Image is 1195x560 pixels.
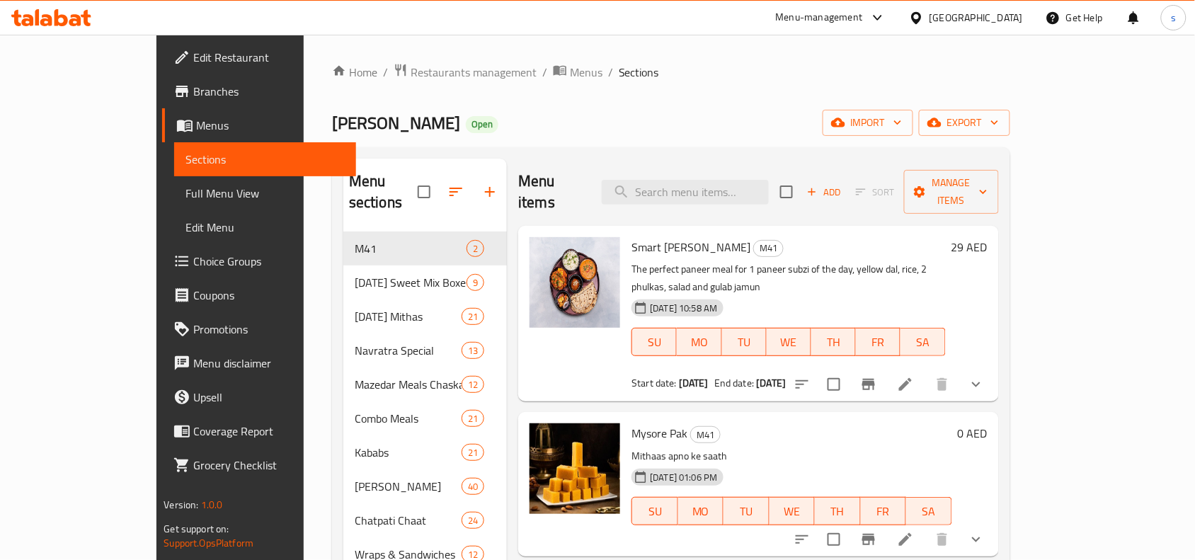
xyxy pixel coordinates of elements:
[193,83,345,100] span: Branches
[834,114,902,132] span: import
[801,181,847,203] button: Add
[193,287,345,304] span: Coupons
[332,63,1010,81] nav: breadcrumb
[466,116,498,133] div: Open
[602,180,769,205] input: search
[631,423,687,444] span: Mysore Pak
[201,496,223,514] span: 1.0.0
[906,497,951,525] button: SA
[919,110,1010,136] button: export
[631,328,677,356] button: SU
[1171,10,1176,25] span: s
[862,332,895,353] span: FR
[411,64,537,81] span: Restaurants management
[691,427,720,443] span: M41
[439,175,473,209] span: Sort sections
[162,448,356,482] a: Grocery Checklist
[462,514,484,527] span: 24
[767,328,811,356] button: WE
[473,175,507,209] button: Add section
[757,374,787,392] b: [DATE]
[462,378,484,392] span: 12
[852,522,886,556] button: Branch-specific-item
[462,310,484,324] span: 21
[462,376,484,393] div: items
[930,10,1023,25] div: [GEOGRAPHIC_DATA]
[462,446,484,459] span: 21
[343,333,507,367] div: Navratra Special13
[631,261,945,296] p: The perfect paneer meal for 1 paneer subzi of the day, yellow dal, rice, 2 phulkas, salad and gul...
[644,302,723,315] span: [DATE] 10:58 AM
[968,376,985,393] svg: Show Choices
[811,328,856,356] button: TH
[355,240,467,257] span: M41
[355,444,462,461] span: Kababs
[162,278,356,312] a: Coupons
[925,522,959,556] button: delete
[162,40,356,74] a: Edit Restaurant
[332,107,460,139] span: [PERSON_NAME]
[958,423,988,443] h6: 0 AED
[861,497,906,525] button: FR
[162,74,356,108] a: Branches
[355,342,462,359] span: Navratra Special
[821,501,854,522] span: TH
[897,531,914,548] a: Edit menu item
[164,534,253,552] a: Support.OpsPlatform
[819,525,849,554] span: Select to update
[900,328,945,356] button: SA
[185,185,345,202] span: Full Menu View
[722,328,767,356] button: TU
[677,328,721,356] button: MO
[355,410,462,427] div: Combo Meals
[466,118,498,130] span: Open
[343,469,507,503] div: [PERSON_NAME]40
[904,170,999,214] button: Manage items
[631,447,951,465] p: Mithaas apno ke saath
[770,497,815,525] button: WE
[729,501,763,522] span: TU
[631,236,750,258] span: Smart [PERSON_NAME]
[162,380,356,414] a: Upsell
[951,237,988,257] h6: 29 AED
[644,471,723,484] span: [DATE] 01:06 PM
[753,240,784,257] div: M41
[193,253,345,270] span: Choice Groups
[915,174,988,210] span: Manage items
[959,367,993,401] button: show more
[530,423,620,514] img: Mysore Pak
[684,501,718,522] span: MO
[193,457,345,474] span: Grocery Checklist
[690,426,721,443] div: M41
[193,389,345,406] span: Upsell
[162,244,356,278] a: Choice Groups
[343,299,507,333] div: [DATE] Mithas21
[162,108,356,142] a: Menus
[631,497,677,525] button: SU
[570,64,602,81] span: Menus
[462,412,484,425] span: 21
[467,242,484,256] span: 2
[823,110,913,136] button: import
[462,444,484,461] div: items
[394,63,537,81] a: Restaurants management
[185,151,345,168] span: Sections
[776,9,863,26] div: Menu-management
[805,184,843,200] span: Add
[518,171,584,213] h2: Menu items
[856,328,900,356] button: FR
[801,181,847,203] span: Add item
[193,423,345,440] span: Coverage Report
[343,435,507,469] div: Kababs21
[164,520,229,538] span: Get support on:
[462,410,484,427] div: items
[174,142,356,176] a: Sections
[355,512,462,529] span: Chatpati Chaat
[467,240,484,257] div: items
[817,332,850,353] span: TH
[462,480,484,493] span: 40
[355,478,462,495] div: Shahi Pakwan
[164,496,198,514] span: Version:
